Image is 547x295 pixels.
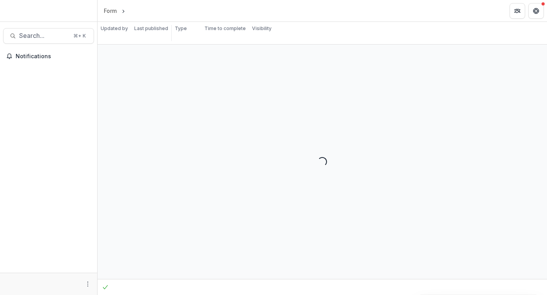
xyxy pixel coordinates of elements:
p: Last published [134,25,168,32]
div: ⌘ + K [72,32,87,40]
p: Updated by [101,25,128,32]
p: Visibility [252,25,272,32]
a: Form [101,5,120,16]
p: Time to complete [204,25,246,32]
button: More [83,279,92,289]
span: Notifications [16,53,91,60]
div: Form [104,7,117,15]
button: Get Help [528,3,544,19]
button: Partners [510,3,525,19]
p: Type [175,25,187,32]
button: Notifications [3,50,94,63]
span: Search... [19,32,69,39]
button: Search... [3,28,94,44]
nav: breadcrumb [101,5,160,16]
